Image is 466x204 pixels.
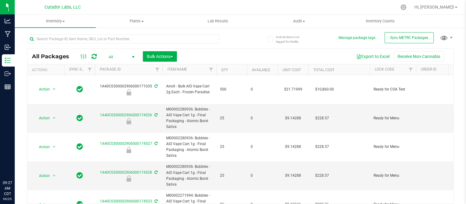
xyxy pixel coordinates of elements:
[313,68,335,72] a: Total Cost
[18,154,25,161] iframe: Resource center unread badge
[166,164,213,187] span: M00002280936: Bubbles - AIO Vape Cart 1g - Final Packaging - Atomic Burst Sativa
[85,64,95,75] a: Filter
[312,114,332,123] span: $228.57
[259,18,339,24] span: Audit
[374,87,412,92] span: Ready for COA Test
[94,89,163,95] div: Ready for COA Test
[340,15,421,28] a: Inventory Counts
[152,64,163,75] a: Filter
[15,15,96,28] a: Inventory
[3,197,12,201] p: 09/25
[278,75,308,104] td: $21.71999
[5,31,11,37] inline-svg: Manufacturing
[154,84,158,88] span: Sync from Compliance System
[6,155,25,173] iframe: Resource center
[283,68,301,72] a: Unit Cost
[154,141,158,146] span: Sync from Compliance System
[352,51,394,62] button: Export to Excel
[96,18,177,24] span: Plants
[278,104,308,133] td: $9.14288
[251,173,274,179] span: 0
[5,18,11,24] inline-svg: Analytics
[76,171,83,180] span: In Sync
[32,68,62,72] div: Actions
[220,87,243,92] span: 500
[221,68,228,72] a: Qty
[45,5,81,10] span: Curador Labs, LLC
[32,53,75,60] span: All Packages
[50,114,58,122] span: select
[5,57,11,64] inline-svg: Inventory
[33,143,50,151] span: Action
[5,71,11,77] inline-svg: Outbound
[33,114,50,122] span: Action
[375,67,394,71] a: Lock Code
[100,113,152,117] a: 1A40C0300002906000174526
[199,18,237,24] span: Lab Results
[385,32,434,43] button: Sync METRC Packages
[15,18,96,24] span: Inventory
[166,106,213,130] span: M00002280936: Bubbles - AIO Vape Cart 1g - Final Packaging - Atomic Burst Sativa
[33,171,50,180] span: Action
[252,68,270,72] a: Available
[206,64,216,75] a: Filter
[220,144,243,150] span: 25
[94,147,163,153] div: Ready for Menu
[94,175,163,182] div: Ready for Menu
[390,36,428,40] span: Sync METRC Packages
[27,34,219,44] input: Search Package ID, Item Name, SKU, Lot or Part Number...
[258,15,339,28] a: Audit
[251,115,274,121] span: 0
[154,170,158,175] span: Sync from Compliance System
[177,15,258,28] a: Lab Results
[100,141,152,146] a: 1A40C0300002906000174527
[147,54,173,59] span: Bulk Actions
[394,51,444,62] button: Receive Non-Cannabis
[76,114,83,122] span: In Sync
[166,83,213,95] span: AiroX - Bulk AIO Vape Cart 2g Each - Frozen Paradise
[154,113,158,117] span: Sync from Compliance System
[400,4,407,10] div: Manage settings
[220,173,243,179] span: 25
[278,161,308,190] td: $9.14288
[220,115,243,121] span: 25
[374,115,412,121] span: Ready for Menu
[100,67,121,71] a: Package ID
[5,44,11,50] inline-svg: Inbound
[50,143,58,151] span: select
[100,199,152,203] a: 1A40C0300002906000174523
[358,18,403,24] span: Inventory Counts
[3,180,12,197] p: 09:27 AM CDT
[421,67,437,71] a: Order Id
[167,67,187,71] a: Item Name
[69,67,93,71] a: Sync Status
[278,133,308,162] td: $9.14288
[374,173,412,179] span: Ready for Menu
[76,142,83,151] span: In Sync
[251,87,274,92] span: 0
[312,171,332,180] span: $228.57
[94,83,163,95] div: 1A40C0300002906000171035
[33,85,50,94] span: Action
[339,35,375,40] button: Manage package tags
[276,35,307,44] span: Include items not tagged for facility
[50,171,58,180] span: select
[312,85,337,94] span: $10,860.00
[5,84,11,90] inline-svg: Reports
[251,144,274,150] span: 0
[154,199,158,203] span: Sync from Compliance System
[50,85,58,94] span: select
[312,142,332,151] span: $228.57
[94,118,163,124] div: Ready for Menu
[414,5,454,10] span: Hi, [PERSON_NAME]!
[76,85,83,94] span: In Sync
[166,135,213,159] span: M00002280936: Bubbles - AIO Vape Cart 1g - Final Packaging - Atomic Burst Sativa
[406,64,416,75] a: Filter
[100,170,152,175] a: 1A40C0300002906000174528
[374,144,412,150] span: Ready for Menu
[96,15,177,28] a: Plants
[143,51,177,62] button: Bulk Actions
